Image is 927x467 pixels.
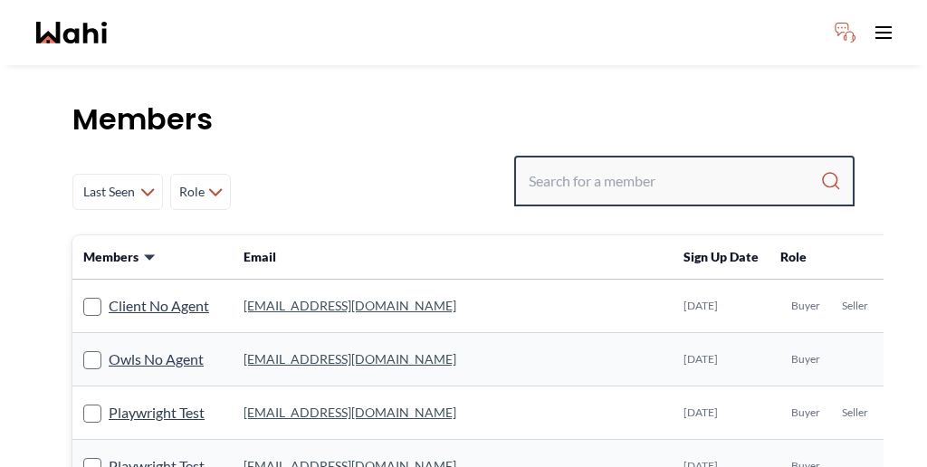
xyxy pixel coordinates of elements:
[673,333,769,386] td: [DATE]
[842,299,868,313] span: Seller
[780,249,807,264] span: Role
[791,352,820,367] span: Buyer
[791,405,820,420] span: Buyer
[244,351,456,367] a: [EMAIL_ADDRESS][DOMAIN_NAME]
[109,401,205,424] a: Playwright Test
[529,165,820,197] input: Search input
[791,299,820,313] span: Buyer
[683,249,759,264] span: Sign Up Date
[244,249,276,264] span: Email
[673,280,769,333] td: [DATE]
[72,101,855,138] h1: Members
[36,22,107,43] a: Wahi homepage
[673,386,769,440] td: [DATE]
[109,348,204,371] a: Owls No Agent
[865,14,902,51] button: Toggle open navigation menu
[178,176,205,208] span: Role
[83,248,139,266] span: Members
[244,298,456,313] a: [EMAIL_ADDRESS][DOMAIN_NAME]
[244,405,456,420] a: [EMAIL_ADDRESS][DOMAIN_NAME]
[109,294,209,318] a: Client No Agent
[81,176,137,208] span: Last Seen
[842,405,868,420] span: Seller
[83,248,157,266] button: Members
